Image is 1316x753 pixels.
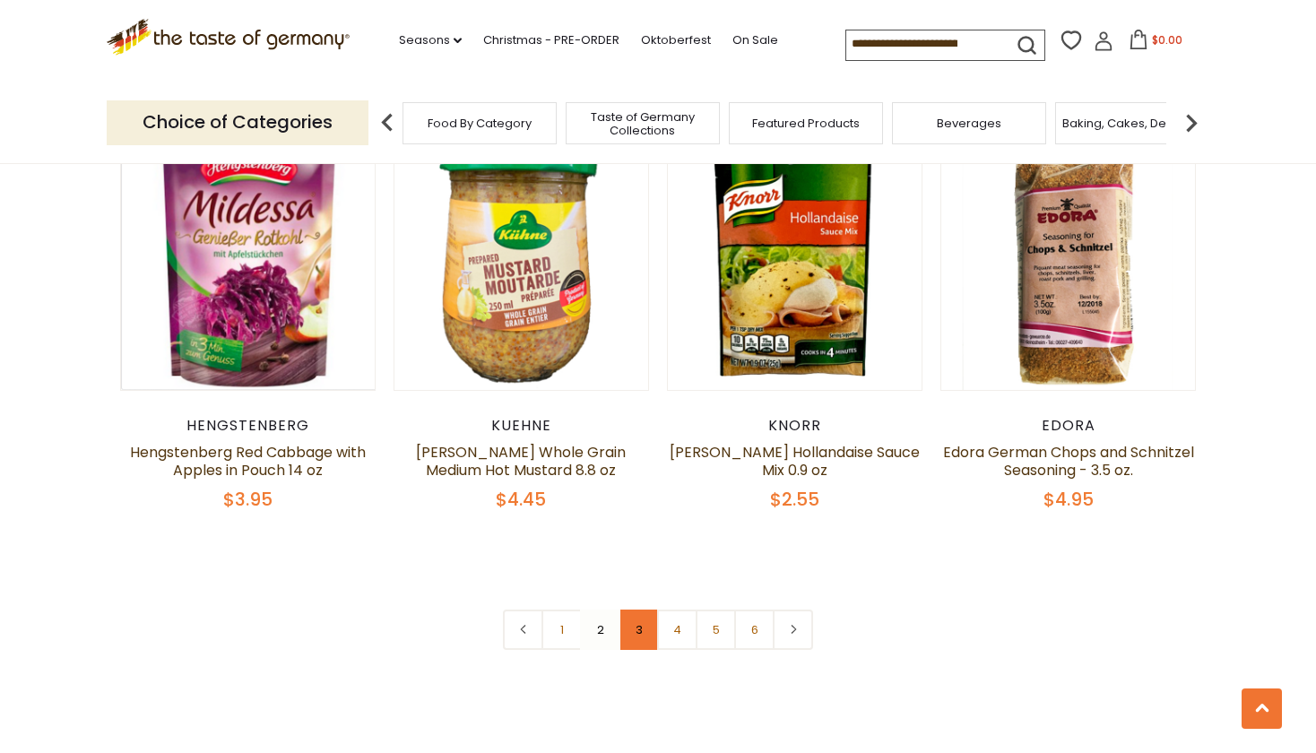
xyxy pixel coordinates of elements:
a: 5 [696,610,736,650]
img: Kuehne Whole Grain Medium Hot Mustard 8.8 oz [394,136,648,390]
a: [PERSON_NAME] Hollandaise Sauce Mix 0.9 oz [670,442,920,480]
a: Hengstenberg Red Cabbage with Apples in Pouch 14 oz [130,442,366,480]
a: 4 [657,610,697,650]
a: Taste of Germany Collections [571,110,714,137]
span: $2.55 [770,487,819,512]
div: Knorr [667,417,922,435]
a: Food By Category [428,117,532,130]
a: [PERSON_NAME] Whole Grain Medium Hot Mustard 8.8 oz [416,442,626,480]
a: 1 [541,610,582,650]
a: Featured Products [752,117,860,130]
img: previous arrow [369,105,405,141]
div: Hengstenberg [120,417,376,435]
a: Oktoberfest [641,30,711,50]
a: Edora German Chops and Schnitzel Seasoning - 3.5 oz. [943,442,1194,480]
span: $4.95 [1043,487,1094,512]
a: Christmas - PRE-ORDER [483,30,619,50]
img: Hengstenberg Red Cabbage with Apples in Pouch 14 oz [121,136,375,390]
div: Edora [940,417,1196,435]
span: $3.95 [223,487,273,512]
img: next arrow [1173,105,1209,141]
span: $0.00 [1152,32,1182,48]
a: Beverages [937,117,1001,130]
a: 6 [734,610,775,650]
button: $0.00 [1117,30,1193,56]
div: Kuehne [394,417,649,435]
a: Seasons [399,30,462,50]
img: Knorr Hollandaise Sauce Mix 0.9 oz [668,136,922,390]
a: 3 [619,610,659,650]
span: $4.45 [496,487,546,512]
p: Choice of Categories [107,100,368,144]
a: On Sale [732,30,778,50]
a: Baking, Cakes, Desserts [1062,117,1201,130]
img: Edora German Chops and Schnitzel Seasoning - 3.5 oz. [941,136,1195,390]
